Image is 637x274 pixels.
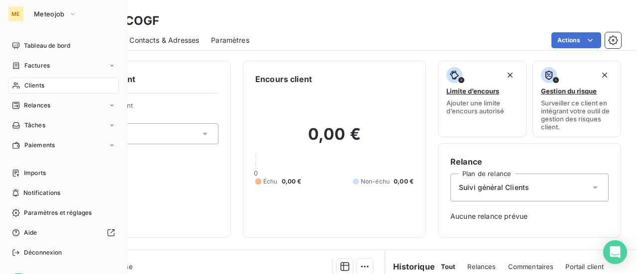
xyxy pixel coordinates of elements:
a: Relances [8,97,119,113]
span: Contacts & Adresses [129,35,199,45]
button: Limite d’encoursAjouter une limite d’encours autorisé [438,61,527,137]
span: Paiements [24,141,55,150]
a: Tableau de bord [8,38,119,54]
a: Tâches [8,117,119,133]
a: Paiements [8,137,119,153]
h6: Relance [450,156,609,168]
span: Commentaires [508,263,554,271]
span: Relances [467,263,496,271]
span: Paramètres [211,35,249,45]
h6: Informations client [60,73,218,85]
span: Tableau de bord [24,41,70,50]
div: ME [8,6,24,22]
span: Propriétés Client [80,101,218,115]
a: Imports [8,165,119,181]
span: Imports [24,169,46,178]
span: 0,00 € [394,177,414,186]
span: Portail client [565,263,604,271]
span: Suivi général Clients [459,183,529,192]
div: Open Intercom Messenger [603,240,627,264]
button: Actions [551,32,601,48]
h6: Historique [385,261,435,273]
h6: Encours client [255,73,312,85]
a: Paramètres et réglages [8,205,119,221]
span: Aide [24,228,37,237]
span: Relances [24,101,50,110]
span: Ajouter une limite d’encours autorisé [446,99,518,115]
span: Gestion du risque [541,87,597,95]
span: Déconnexion [24,248,62,257]
span: 0,00 € [282,177,302,186]
h2: 0,00 € [255,124,414,154]
span: Surveiller ce client en intégrant votre outil de gestion des risques client. [541,99,613,131]
span: Tâches [24,121,45,130]
span: Échu [263,177,278,186]
span: Non-échu [361,177,390,186]
span: Notifications [23,188,60,197]
a: Aide [8,225,119,241]
button: Gestion du risqueSurveiller ce client en intégrant votre outil de gestion des risques client. [532,61,621,137]
span: Factures [24,61,50,70]
a: Clients [8,78,119,93]
span: Tout [441,263,456,271]
span: Paramètres et réglages [24,208,92,217]
span: Meteojob [34,10,65,18]
span: Clients [24,81,44,90]
span: 0 [254,169,258,177]
span: Aucune relance prévue [450,211,609,221]
a: Factures [8,58,119,74]
span: Limite d’encours [446,87,499,95]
